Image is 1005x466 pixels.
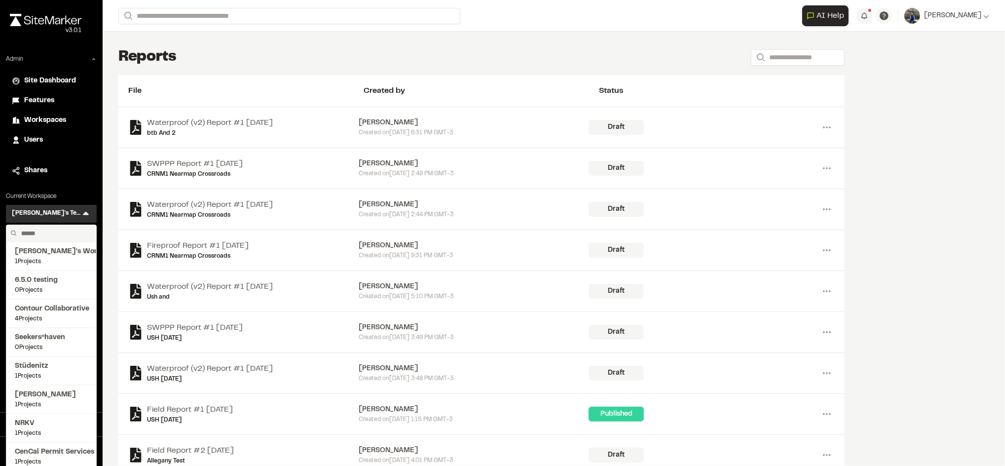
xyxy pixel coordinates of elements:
span: 1 Projects [15,257,88,266]
div: Created by [364,85,599,97]
p: Admin [6,55,23,64]
div: Status [599,85,835,97]
div: Created on [DATE] 3:48 PM GMT-3 [359,374,589,383]
span: Stüdenitz [15,361,88,372]
div: Created on [DATE] 9:31 PM GMT-3 [359,251,589,260]
div: Draft [589,161,644,176]
span: 6.5.0 testing [15,275,88,286]
span: [PERSON_NAME] [15,389,88,400]
div: Created on [DATE] 1:15 PM GMT-3 [359,415,589,424]
a: Fireproof Report #1 [DATE] [147,240,249,252]
span: Contour Collaborative [15,304,88,314]
a: Users [12,135,91,146]
div: [PERSON_NAME] [359,363,589,374]
a: SWPPP Report #1 [DATE] [147,158,243,170]
div: [PERSON_NAME] [359,199,589,210]
span: 0 Projects [15,343,88,352]
div: Created on [DATE] 2:44 PM GMT-3 [359,210,589,219]
div: Open AI Assistant [802,5,853,26]
div: Draft [589,284,644,299]
a: USH [DATE] [147,416,233,425]
div: Published [589,407,644,422]
a: Waterproof (v2) Report #1 [DATE] [147,363,273,375]
h1: Reports [118,47,177,67]
a: Contour Collaborative4Projects [15,304,88,323]
img: rebrand.png [10,14,81,26]
span: AI Help [817,10,844,22]
span: Seekers’’haven [15,332,88,343]
span: NRKV [15,418,88,429]
div: [PERSON_NAME] [359,322,589,333]
div: [PERSON_NAME] [359,117,589,128]
div: Created on [DATE] 6:31 PM GMT-3 [359,128,589,137]
div: [PERSON_NAME] [359,445,589,456]
a: Field Report #1 [DATE] [147,404,233,416]
div: Draft [589,325,644,340]
a: Field Report #2 [DATE] [147,445,234,457]
span: Features [24,95,54,106]
span: [PERSON_NAME]'s Workspace [15,246,88,257]
span: Site Dashboard [24,76,76,86]
div: Created on [DATE] 2:49 PM GMT-3 [359,169,589,178]
img: User [904,8,920,24]
span: [PERSON_NAME] [924,10,981,21]
button: [PERSON_NAME] [904,8,989,24]
a: CRNM1 Nearmap Crossroads [147,170,243,179]
span: 4 Projects [15,314,88,323]
span: Shares [24,165,47,176]
a: Workspaces [12,115,91,126]
span: 1 Projects [15,429,88,438]
a: [PERSON_NAME]1Projects [15,389,88,409]
a: NRKV1Projects [15,418,88,438]
a: [PERSON_NAME]'s Workspace1Projects [15,246,88,266]
a: Site Dashboard [12,76,91,86]
button: Search [118,8,136,24]
span: CenCal Permit Services [15,447,88,458]
h3: [PERSON_NAME]'s Test [12,209,81,219]
div: [PERSON_NAME] [359,404,589,415]
a: Shares [12,165,91,176]
div: Created on [DATE] 4:01 PM GMT-3 [359,456,589,465]
span: 1 Projects [15,400,88,409]
div: File [128,85,364,97]
div: Draft [589,120,644,135]
a: Waterproof (v2) Report #1 [DATE] [147,199,273,211]
div: Draft [589,202,644,217]
a: SWPPP Report #1 [DATE] [147,322,243,334]
span: Users [24,135,43,146]
a: Ush and [147,293,273,302]
div: [PERSON_NAME] [359,281,589,292]
div: Oh geez...please don't... [10,26,81,35]
div: Created on [DATE] 5:10 PM GMT-3 [359,292,589,301]
span: Workspaces [24,115,66,126]
div: Draft [589,243,644,258]
a: btb And 2 [147,129,273,138]
div: Created on [DATE] 3:49 PM GMT-3 [359,333,589,342]
a: USH [DATE] [147,334,243,343]
a: Features [12,95,91,106]
a: USH [DATE] [147,375,273,384]
a: Seekers’’haven0Projects [15,332,88,352]
a: Allegany Test [147,457,234,466]
span: 1 Projects [15,372,88,381]
p: Current Workspace [6,192,97,201]
a: Waterproof (v2) Report #1 [DATE] [147,117,273,129]
a: CRNM1 Nearmap Crossroads [147,252,249,261]
a: Waterproof (v2) Report #1 [DATE] [147,281,273,293]
div: [PERSON_NAME] [359,158,589,169]
button: Open AI Assistant [802,5,849,26]
span: 0 Projects [15,286,88,295]
a: Stüdenitz1Projects [15,361,88,381]
a: CRNM1 Nearmap Crossroads [147,211,273,220]
div: Draft [589,448,644,463]
div: [PERSON_NAME] [359,240,589,251]
button: Search [751,49,769,66]
div: Draft [589,366,644,381]
a: 6.5.0 testing0Projects [15,275,88,295]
